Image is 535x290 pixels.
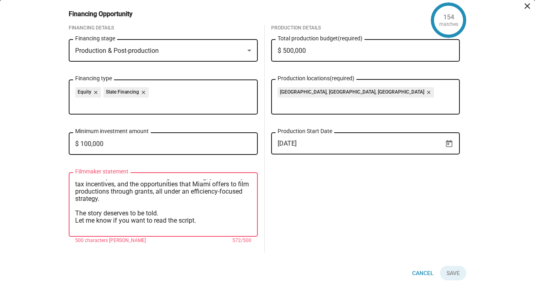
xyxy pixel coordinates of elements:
[139,89,146,96] mat-icon: close
[442,137,456,151] button: Open calendar
[278,87,434,98] mat-chip: [GEOGRAPHIC_DATA], [GEOGRAPHIC_DATA], [GEOGRAPHIC_DATA]
[439,21,458,28] div: matches
[271,25,460,31] div: Production Details
[69,10,144,18] h3: Financing Opportunity
[69,25,258,31] div: Financing Details
[424,89,432,96] mat-icon: close
[91,89,99,96] mat-icon: close
[522,1,532,11] mat-icon: close
[75,87,101,98] mat-chip: Equity
[75,47,159,54] span: Production & Post-production
[103,87,149,98] mat-chip: Slate Financing
[232,238,251,244] span: 572/500
[75,238,146,244] span: 500 characters [PERSON_NAME]
[412,266,434,280] span: Cancel
[406,266,440,280] button: Cancel
[443,13,454,21] div: 154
